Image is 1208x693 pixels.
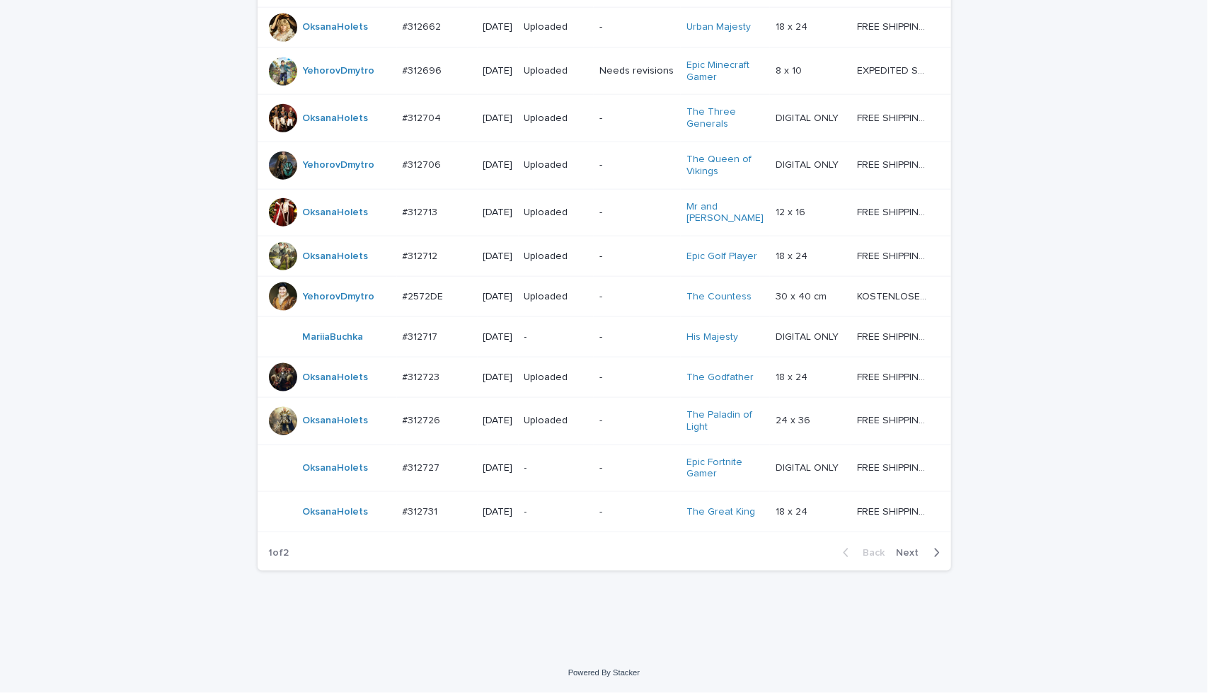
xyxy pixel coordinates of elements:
[524,65,588,77] p: Uploaded
[403,503,441,518] p: #312731
[303,506,369,518] a: OksanaHolets
[403,459,443,474] p: #312727
[403,328,441,343] p: #312717
[776,156,841,171] p: DIGITAL ONLY
[524,462,588,474] p: -
[857,62,931,77] p: EXPEDITED SHIPPING - preview in 1 business day; delivery up to 5 business days after your approval.
[483,113,513,125] p: [DATE]
[303,65,375,77] a: YehorovDmytro
[524,372,588,384] p: Uploaded
[403,156,444,171] p: #312706
[524,331,588,343] p: -
[483,506,513,518] p: [DATE]
[483,372,513,384] p: [DATE]
[599,21,675,33] p: -
[524,21,588,33] p: Uploaded
[303,415,369,427] a: OksanaHolets
[403,369,443,384] p: #312723
[524,207,588,219] p: Uploaded
[599,207,675,219] p: -
[857,288,931,303] p: KOSTENLOSER VERSAND - Vorschau in 1-2 Werktagen, nach Genehmigung 10-12 Werktage Lieferung
[303,372,369,384] a: OksanaHolets
[776,412,813,427] p: 24 x 36
[524,251,588,263] p: Uploaded
[857,156,931,171] p: FREE SHIPPING - preview in 1-2 business days, after your approval delivery will take 5-10 b.d.
[483,251,513,263] p: [DATE]
[686,331,738,343] a: His Majesty
[776,369,810,384] p: 18 x 24
[855,548,885,558] span: Back
[403,18,444,33] p: #312662
[258,492,951,532] tr: OksanaHolets #312731#312731 [DATE]--The Great King 18 x 2418 x 24 FREE SHIPPING - preview in 1-2 ...
[686,506,755,518] a: The Great King
[776,204,808,219] p: 12 x 16
[686,291,752,303] a: The Countess
[258,357,951,398] tr: OksanaHolets #312723#312723 [DATE]Uploaded-The Godfather 18 x 2418 x 24 FREE SHIPPING - preview i...
[686,154,764,178] a: The Queen of Vikings
[686,201,764,225] a: Mr and [PERSON_NAME]
[303,291,375,303] a: YehorovDmytro
[483,207,513,219] p: [DATE]
[686,409,764,433] a: The Paladin of Light
[403,412,444,427] p: #312726
[776,503,810,518] p: 18 x 24
[599,113,675,125] p: -
[857,459,931,474] p: FREE SHIPPING - preview in 1-2 business days, after your approval delivery will take 5-10 b.d.
[599,331,675,343] p: -
[303,159,375,171] a: YehorovDmytro
[483,65,513,77] p: [DATE]
[857,248,931,263] p: FREE SHIPPING - preview in 1-2 business days, after your approval delivery will take 5-10 b.d.
[686,106,764,130] a: The Three Generals
[524,415,588,427] p: Uploaded
[483,21,513,33] p: [DATE]
[776,18,810,33] p: 18 x 24
[599,372,675,384] p: -
[524,159,588,171] p: Uploaded
[776,248,810,263] p: 18 x 24
[258,236,951,277] tr: OksanaHolets #312712#312712 [DATE]Uploaded-Epic Golf Player 18 x 2418 x 24 FREE SHIPPING - previe...
[686,21,751,33] a: Urban Majesty
[524,113,588,125] p: Uploaded
[776,459,841,474] p: DIGITAL ONLY
[686,59,764,84] a: Epic Minecraft Gamer
[832,546,891,559] button: Back
[857,369,931,384] p: FREE SHIPPING - preview in 1-2 business days, after your approval delivery will take 5-10 b.d.
[258,317,951,357] tr: MariiaBuchka #312717#312717 [DATE]--His Majesty DIGITAL ONLYDIGITAL ONLY FREE SHIPPING - preview ...
[857,110,931,125] p: FREE SHIPPING - preview in 1-2 business days, after your approval delivery will take 5-10 b.d.
[258,47,951,95] tr: YehorovDmytro #312696#312696 [DATE]UploadedNeeds revisionsEpic Minecraft Gamer 8 x 108 x 10 EXPED...
[303,113,369,125] a: OksanaHolets
[599,159,675,171] p: -
[483,331,513,343] p: [DATE]
[686,372,754,384] a: The Godfather
[258,536,301,571] p: 1 of 2
[258,7,951,47] tr: OksanaHolets #312662#312662 [DATE]Uploaded-Urban Majesty 18 x 2418 x 24 FREE SHIPPING - preview i...
[258,189,951,236] tr: OksanaHolets #312713#312713 [DATE]Uploaded-Mr and [PERSON_NAME] 12 x 1612 x 16 FREE SHIPPING - pr...
[403,288,447,303] p: #2572DE
[857,328,931,343] p: FREE SHIPPING - preview in 1-2 business days, after your approval delivery will take 5-10 b.d.
[303,251,369,263] a: OksanaHolets
[857,503,931,518] p: FREE SHIPPING - preview in 1-2 business days, after your approval delivery will take 5-10 b.d.
[483,462,513,474] p: [DATE]
[258,95,951,142] tr: OksanaHolets #312704#312704 [DATE]Uploaded-The Three Generals DIGITAL ONLYDIGITAL ONLY FREE SHIPP...
[776,328,841,343] p: DIGITAL ONLY
[599,462,675,474] p: -
[403,110,444,125] p: #312704
[599,65,675,77] p: Needs revisions
[776,62,805,77] p: 8 x 10
[897,548,928,558] span: Next
[891,546,951,559] button: Next
[258,398,951,445] tr: OksanaHolets #312726#312726 [DATE]Uploaded-The Paladin of Light 24 x 3624 x 36 FREE SHIPPING - pr...
[258,445,951,492] tr: OksanaHolets #312727#312727 [DATE]--Epic Fortnite Gamer DIGITAL ONLYDIGITAL ONLY FREE SHIPPING - ...
[776,110,841,125] p: DIGITAL ONLY
[303,21,369,33] a: OksanaHolets
[403,248,441,263] p: #312712
[686,251,757,263] a: Epic Golf Player
[258,142,951,189] tr: YehorovDmytro #312706#312706 [DATE]Uploaded-The Queen of Vikings DIGITAL ONLYDIGITAL ONLY FREE SH...
[599,506,675,518] p: -
[686,457,764,481] a: Epic Fortnite Gamer
[857,204,931,219] p: FREE SHIPPING - preview in 1-2 business days, after your approval delivery will take 5-10 b.d.
[403,62,445,77] p: #312696
[403,204,441,219] p: #312713
[483,159,513,171] p: [DATE]
[483,291,513,303] p: [DATE]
